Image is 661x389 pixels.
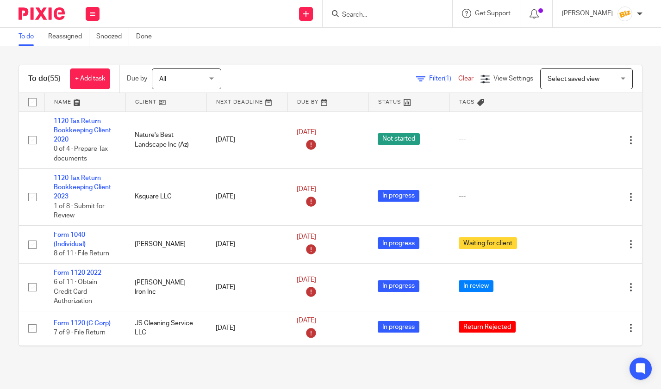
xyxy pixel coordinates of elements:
[459,237,517,249] span: Waiting for client
[70,68,110,89] a: + Add task
[159,76,166,82] span: All
[125,168,206,225] td: Ksquare LLC
[54,175,111,200] a: 1120 Tax Return Bookkeeping Client 2023
[378,190,419,202] span: In progress
[54,146,108,162] span: 0 of 4 · Prepare Tax documents
[19,28,41,46] a: To do
[297,129,316,136] span: [DATE]
[206,111,287,168] td: [DATE]
[341,11,424,19] input: Search
[206,263,287,311] td: [DATE]
[28,74,61,84] h1: To do
[54,329,106,336] span: 7 of 9 · File Return
[206,311,287,345] td: [DATE]
[475,10,511,17] span: Get Support
[378,237,419,249] span: In progress
[458,75,474,82] a: Clear
[378,280,419,292] span: In progress
[54,118,111,143] a: 1120 Tax Return Bookkeeping Client 2020
[54,320,111,327] a: Form 1120 (C Corp)
[444,75,451,82] span: (1)
[125,111,206,168] td: Nature's Best Landscape Inc (Az)
[459,135,555,144] div: ---
[459,192,555,201] div: ---
[378,321,419,333] span: In progress
[459,321,516,333] span: Return Rejected
[562,9,613,18] p: [PERSON_NAME]
[459,99,475,105] span: Tags
[54,232,86,247] a: Form 1040 (Individual)
[19,7,65,20] img: Pixie
[206,225,287,263] td: [DATE]
[617,6,632,21] img: siteIcon.png
[96,28,129,46] a: Snoozed
[125,263,206,311] td: [PERSON_NAME] Iron Inc
[54,251,109,257] span: 8 of 11 · File Return
[297,277,316,283] span: [DATE]
[548,76,599,82] span: Select saved view
[125,225,206,263] td: [PERSON_NAME]
[48,28,89,46] a: Reassigned
[297,234,316,240] span: [DATE]
[493,75,533,82] span: View Settings
[125,311,206,345] td: JS Cleaning Service LLC
[54,203,105,219] span: 1 of 8 · Submit for Review
[54,270,101,276] a: Form 1120 2022
[297,317,316,324] span: [DATE]
[54,279,97,304] span: 6 of 11 · Obtain Credit Card Authorization
[206,168,287,225] td: [DATE]
[127,74,147,83] p: Due by
[48,75,61,82] span: (55)
[378,133,420,145] span: Not started
[136,28,159,46] a: Done
[459,280,493,292] span: In review
[297,186,316,193] span: [DATE]
[429,75,458,82] span: Filter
